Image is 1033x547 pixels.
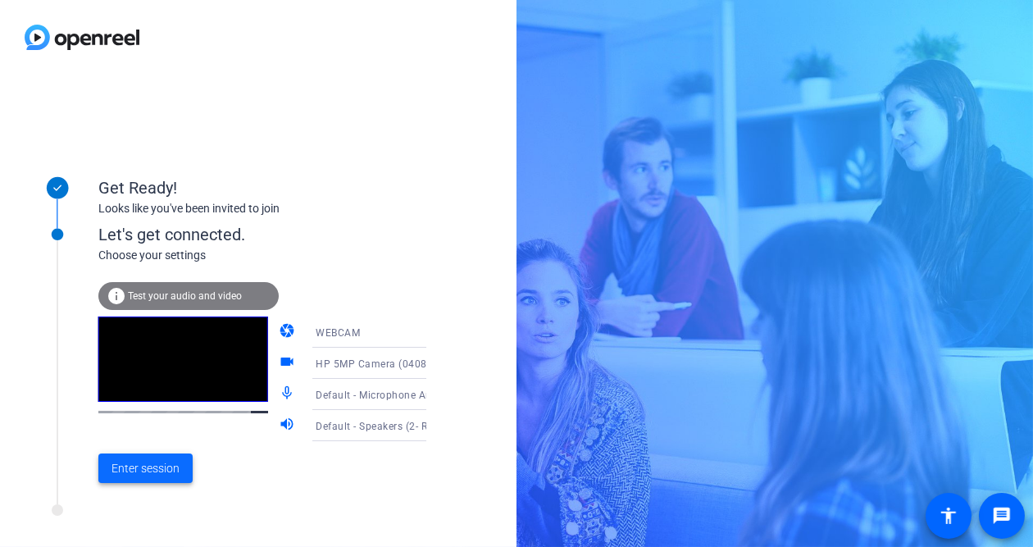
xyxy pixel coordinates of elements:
span: HP 5MP Camera (0408:545f) [316,357,456,370]
mat-icon: videocam [279,353,298,373]
div: Let's get connected. [98,222,460,247]
mat-icon: camera [279,322,298,342]
div: Get Ready! [98,175,426,200]
mat-icon: message [992,506,1012,526]
div: Choose your settings [98,247,460,264]
mat-icon: mic_none [279,385,298,404]
span: Default - Microphone Array (2- Intel® Smart Sound Technology for Digital Microphones) [316,388,735,401]
mat-icon: accessibility [939,506,958,526]
mat-icon: info [107,286,126,306]
span: Default - Speakers (2- Realtek(R) Audio) [316,419,504,432]
span: WEBCAM [316,327,360,339]
span: Test your audio and video [128,290,242,302]
span: Enter session [111,460,180,477]
div: Looks like you've been invited to join [98,200,426,217]
mat-icon: volume_up [279,416,298,435]
button: Enter session [98,454,193,483]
